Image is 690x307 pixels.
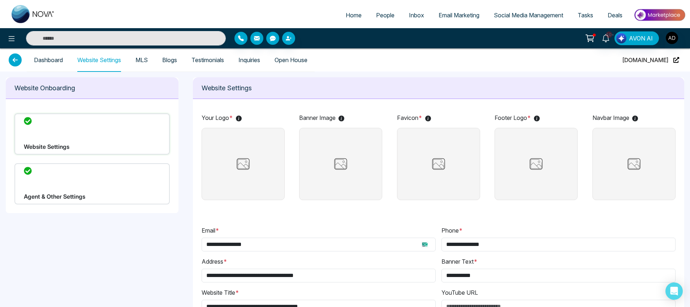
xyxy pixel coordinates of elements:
[202,113,285,122] p: Your Logo
[202,226,219,235] label: Email
[622,48,668,72] span: [DOMAIN_NAME]
[431,8,487,22] a: Email Marketing
[592,113,676,122] p: Navbar Image
[608,12,622,19] span: Deals
[346,12,362,19] span: Home
[633,7,686,23] img: Market-place.gif
[606,31,612,38] span: 10+
[620,48,681,72] button: [DOMAIN_NAME]
[666,32,678,44] img: User Avatar
[202,257,227,266] label: Address
[402,8,431,22] a: Inbox
[162,57,177,63] a: Blogs
[135,57,148,63] a: MLS
[397,113,480,122] p: Favicon
[299,113,382,122] p: Banner Image
[275,48,307,72] span: Open House
[421,155,457,173] img: image holder
[494,12,563,19] span: Social Media Management
[77,57,121,63] a: Website Settings
[578,12,593,19] span: Tasks
[487,8,570,22] a: Social Media Management
[202,83,676,93] p: Website Settings
[439,12,479,19] span: Email Marketing
[14,163,170,204] div: Agent & Other Settings
[323,155,359,173] img: image holder
[369,8,402,22] a: People
[34,57,63,63] a: Dashboard
[225,155,261,173] img: image holder
[614,31,659,45] button: AVON AI
[616,33,626,43] img: Lead Flow
[409,12,424,19] span: Inbox
[495,113,578,122] p: Footer Logo
[600,8,630,22] a: Deals
[518,155,554,173] img: image holder
[441,257,478,266] label: Banner Text
[665,282,683,300] div: Open Intercom Messenger
[441,226,463,235] label: Phone
[14,83,170,93] p: Website Onboarding
[14,113,170,155] div: Website Settings
[616,155,652,173] img: image holder
[629,34,653,43] span: AVON AI
[191,57,224,63] a: Testimonials
[570,8,600,22] a: Tasks
[376,12,394,19] span: People
[202,288,239,297] label: Website Title
[12,5,55,23] img: Nova CRM Logo
[441,288,478,297] label: YouTube URL
[338,8,369,22] a: Home
[597,31,614,44] a: 10+
[238,57,260,63] a: Inquiries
